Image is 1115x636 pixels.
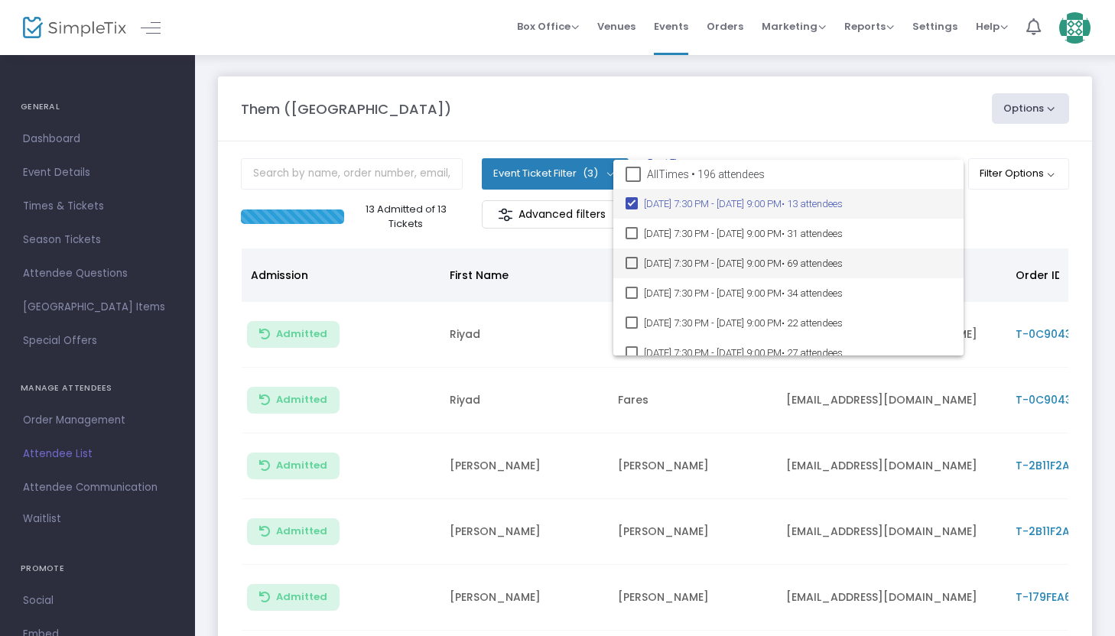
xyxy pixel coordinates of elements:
span: • 13 attendees [782,198,843,209]
span: [DATE] 7:30 PM - [DATE] 9:00 PM [644,248,951,278]
span: [DATE] 7:30 PM - [DATE] 9:00 PM [644,189,951,219]
span: [DATE] 7:30 PM - [DATE] 9:00 PM [644,219,951,248]
span: [DATE] 7:30 PM - [DATE] 9:00 PM [644,308,951,338]
span: • 27 attendees [782,347,843,359]
span: All Times • 196 attendees [647,165,765,183]
span: • 31 attendees [782,228,843,239]
span: • 22 attendees [782,317,843,329]
span: [DATE] 7:30 PM - [DATE] 9:00 PM [644,278,951,308]
span: [DATE] 7:30 PM - [DATE] 9:00 PM [644,338,951,368]
span: • 69 attendees [782,258,843,269]
span: • 34 attendees [782,287,843,299]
